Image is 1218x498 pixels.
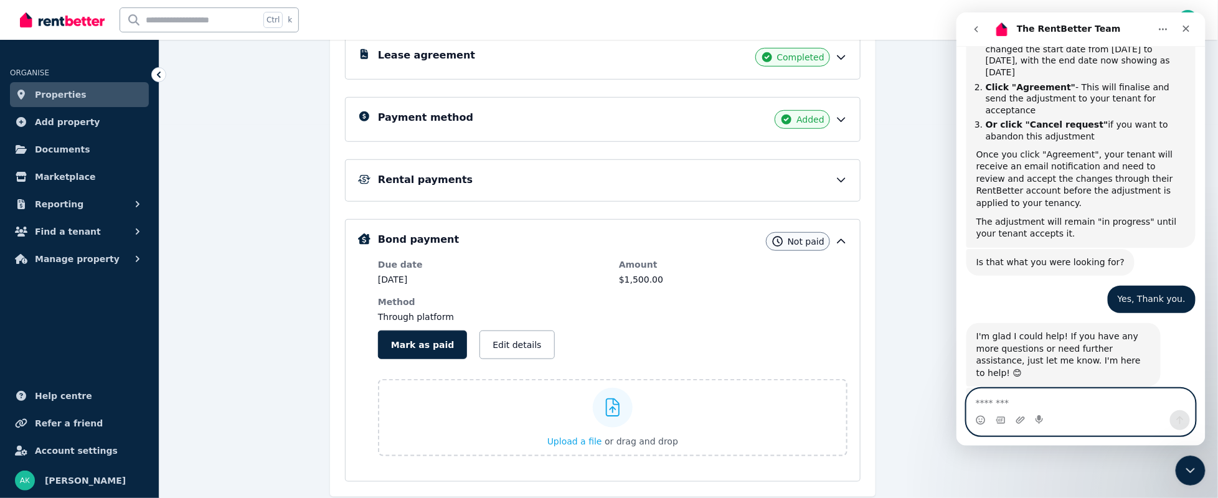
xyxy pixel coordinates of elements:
button: Mark as paid [378,331,467,359]
a: Add property [10,110,149,134]
span: [PERSON_NAME] [45,473,126,488]
li: - I can see you've changed the start date from [DATE] to [DATE], with the end date now showing as... [29,19,229,65]
img: Rental Payments [358,175,371,184]
span: Not paid [788,235,824,248]
dd: Through platform [378,311,607,323]
dd: $1,500.00 [619,273,847,286]
dt: Method [378,296,607,308]
a: Account settings [10,438,149,463]
button: Emoji picker [19,403,29,413]
span: k [288,15,292,25]
span: or drag and drop [605,436,678,446]
a: Documents [10,137,149,162]
textarea: Message… [11,377,238,398]
div: Adie says… [10,273,239,311]
span: Reporting [35,197,83,212]
div: The adjustment will remain "in progress" until your tenant accepts it. [20,204,229,228]
span: Upload a file [547,436,602,446]
iframe: Intercom live chat [956,12,1206,446]
h5: Rental payments [378,172,473,187]
div: The RentBetter Team says… [10,311,239,375]
img: Bond Details [358,233,371,245]
span: Help centre [35,388,92,403]
b: Click "Agreement" [29,70,119,80]
span: Find a tenant [35,224,101,239]
button: Manage property [10,247,149,271]
li: if you want to abandon this adjustment [29,106,229,129]
span: Manage property [35,251,120,266]
li: - This will finalise and send the adjustment to your tenant for acceptance [29,69,229,104]
span: Add property [35,115,100,129]
button: Reporting [10,192,149,217]
span: Added [796,113,824,126]
img: Adie Kriesl [1178,10,1198,30]
button: Edit details [479,331,554,359]
h5: Lease agreement [378,48,475,63]
button: Gif picker [39,403,49,413]
span: Documents [35,142,90,157]
div: I'm glad I could help! If you have any more questions or need further assistance, just let me kno... [10,311,204,374]
span: Refer a friend [35,416,103,431]
div: Yes, Thank you. [151,273,239,301]
div: Yes, Thank you. [161,281,229,293]
button: Upload attachment [59,403,69,413]
span: Completed [777,51,824,63]
b: Or click "Cancel request" [29,107,152,117]
a: Help centre [10,383,149,408]
div: I'm glad I could help! If you have any more questions or need further assistance, just let me kno... [20,318,194,367]
div: Once you click "Agreement", your tenant will receive an email notification and need to review and... [20,136,229,197]
dt: Due date [378,258,607,271]
div: The RentBetter Team says… [10,237,239,274]
h5: Bond payment [378,232,459,247]
h5: Payment method [378,110,473,125]
dd: [DATE] [378,273,607,286]
span: Account settings [35,443,118,458]
dt: Amount [619,258,847,271]
span: ORGANISE [10,68,49,77]
img: Adie Kriesl [15,471,35,491]
button: Send a message… [214,398,234,418]
div: Is that what you were looking for? [20,244,168,256]
img: RentBetter [20,11,105,29]
span: Ctrl [263,12,283,28]
iframe: Intercom live chat [1176,456,1206,486]
span: Properties [35,87,87,102]
span: Marketplace [35,169,95,184]
button: Start recording [79,403,89,413]
div: Is that what you were looking for? [10,237,178,264]
a: Marketplace [10,164,149,189]
button: Upload a file or drag and drop [547,435,678,448]
a: Properties [10,82,149,107]
a: Refer a friend [10,411,149,436]
button: Find a tenant [10,219,149,244]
